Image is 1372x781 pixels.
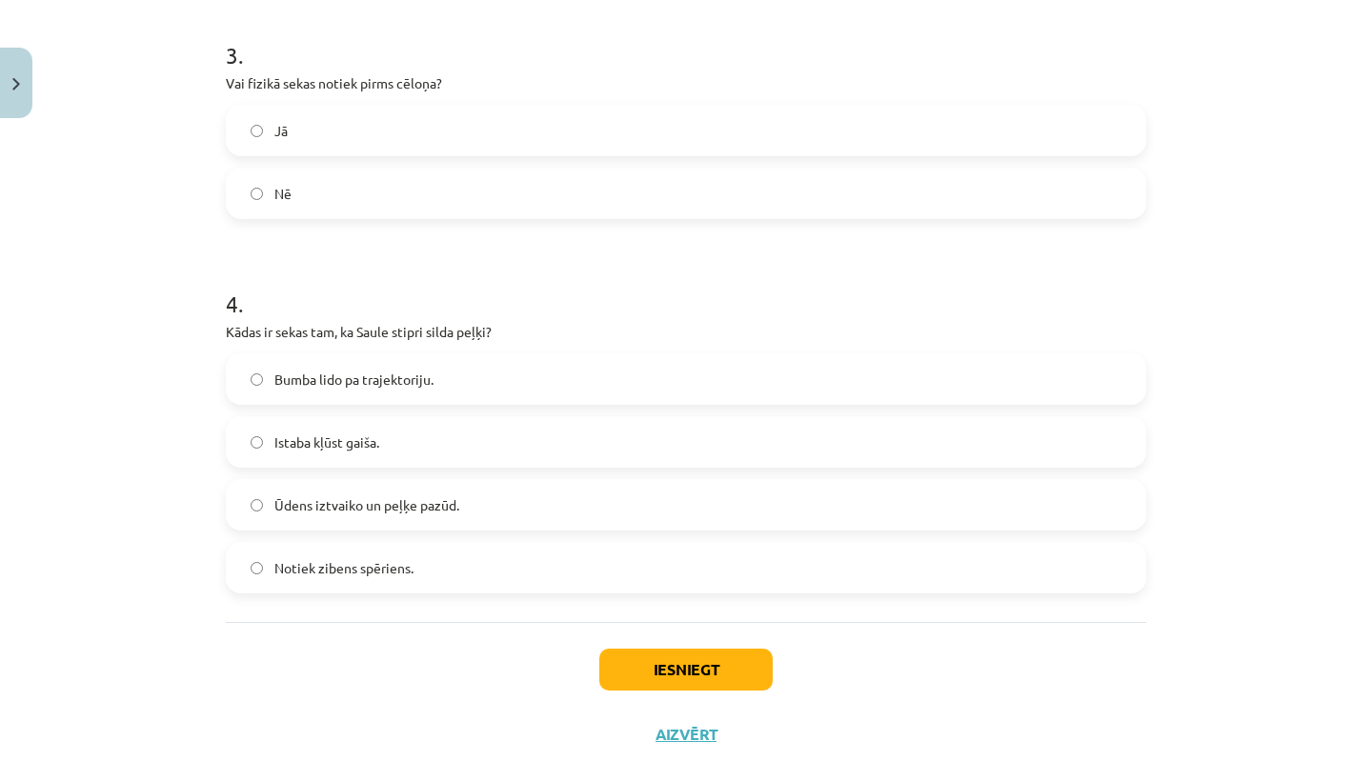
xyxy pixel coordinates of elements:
h1: 4 . [226,257,1146,316]
span: Bumba lido pa trajektoriju. [274,370,434,390]
input: Notiek zibens spēriens. [251,562,263,574]
button: Iesniegt [599,649,773,691]
h1: 3 . [226,9,1146,68]
p: Kādas ir sekas tam, ka Saule stipri silda peļķi? [226,322,1146,342]
span: Nē [274,184,292,204]
p: Vai fizikā sekas notiek pirms cēloņa? [226,73,1146,93]
button: Aizvērt [650,725,722,744]
span: Ūdens iztvaiko un peļķe pazūd. [274,495,459,515]
img: icon-close-lesson-0947bae3869378f0d4975bcd49f059093ad1ed9edebbc8119c70593378902aed.svg [12,78,20,90]
input: Ūdens iztvaiko un peļķe pazūd. [251,499,263,511]
input: Jā [251,125,263,137]
input: Bumba lido pa trajektoriju. [251,373,263,386]
input: Istaba kļūst gaiša. [251,436,263,449]
span: Jā [274,121,288,141]
span: Istaba kļūst gaiša. [274,432,379,452]
span: Notiek zibens spēriens. [274,558,414,578]
input: Nē [251,188,263,200]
